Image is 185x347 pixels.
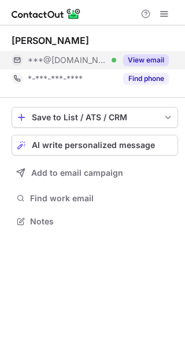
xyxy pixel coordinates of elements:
[12,107,178,128] button: save-profile-one-click
[12,135,178,156] button: AI write personalized message
[12,35,89,46] div: [PERSON_NAME]
[12,213,178,230] button: Notes
[12,190,178,206] button: Find work email
[32,113,158,122] div: Save to List / ATS / CRM
[28,55,108,65] span: ***@[DOMAIN_NAME]
[123,73,169,84] button: Reveal Button
[12,163,178,183] button: Add to email campaign
[31,168,123,178] span: Add to email campaign
[12,7,81,21] img: ContactOut v5.3.10
[30,216,173,227] span: Notes
[30,193,173,204] span: Find work email
[32,141,155,150] span: AI write personalized message
[123,54,169,66] button: Reveal Button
